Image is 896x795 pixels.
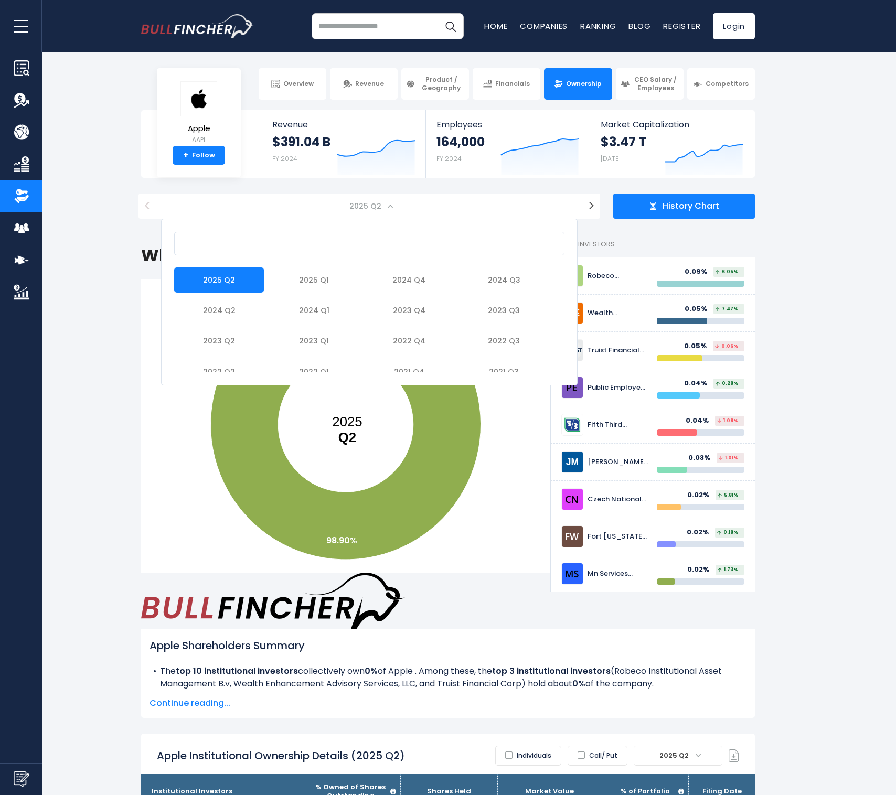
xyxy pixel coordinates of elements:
[687,528,715,537] div: 0.02%
[364,267,454,293] li: 2024 Q4
[459,298,549,323] li: 2023 Q3
[718,493,738,498] span: 5.81%
[161,194,578,219] span: 2025 Q2
[588,346,649,355] div: Truist Financial Corp
[459,359,549,384] li: 2021 Q3
[180,124,217,133] span: Apple
[365,665,378,677] b: 0%
[590,110,754,178] a: Market Capitalization $3.47 T [DATE]
[332,414,362,445] text: 2025
[141,243,550,268] h1: Who owns Apple? - Apple (AAPL) Ownership
[687,68,755,100] a: Competitors
[663,201,719,212] span: History Chart
[345,199,388,213] span: 2025 Q2
[616,68,684,100] a: CEO Salary / Employees
[568,746,627,766] label: Call/ Put
[426,110,589,178] a: Employees 164,000 FY 2024
[141,14,254,38] a: Go to homepage
[174,232,564,255] input: Search
[688,454,717,463] div: 0.03%
[715,344,738,349] span: 0.06%
[484,20,507,31] a: Home
[544,68,612,100] a: Ownership
[495,746,561,766] label: Individuals
[566,80,602,88] span: Ownership
[436,134,485,150] strong: 164,000
[283,80,314,88] span: Overview
[685,267,713,276] div: 0.09%
[262,110,426,178] a: Revenue $391.04 B FY 2024
[418,76,464,92] span: Product / Geography
[138,194,156,219] button: <
[364,328,454,353] li: 2022 Q4
[272,134,330,150] strong: $391.04 B
[686,416,715,425] div: 0.04%
[160,665,722,690] span: Robeco Institutional Asset Management B.v, Wealth Enhancement Advisory Services, LLC, and Truist ...
[588,458,649,467] div: [PERSON_NAME] [PERSON_NAME] LLC
[716,307,738,311] span: 7.47%
[588,495,649,504] div: Czech National Bank
[473,68,540,100] a: Financials
[713,13,755,39] a: Login
[326,534,357,546] text: 98.90%
[684,379,713,388] div: 0.04%
[588,383,649,392] div: Public Employees Retirement System Of [US_STATE]
[687,565,716,574] div: 0.02%
[438,13,464,39] button: Search
[716,270,738,274] span: 6.05%
[649,202,657,210] img: history chart
[364,298,454,323] li: 2023 Q4
[588,272,649,281] div: Robeco Institutional Asset Management B.v
[330,68,398,100] a: Revenue
[269,359,359,384] li: 2022 Q1
[174,359,264,384] li: 2022 Q2
[459,328,549,353] li: 2022 Q3
[259,68,326,100] a: Overview
[180,81,218,146] a: Apple AAPL
[634,746,722,765] span: 2025 Q2
[520,20,568,31] a: Companies
[150,697,746,710] span: Continue reading...
[580,20,616,31] a: Ranking
[551,231,755,257] h2: Top Investors
[601,120,743,130] span: Market Capitalization
[173,146,225,165] a: +Follow
[174,298,264,323] li: 2024 Q2
[588,532,649,541] div: Fort [US_STATE] Investment Advisors Inc /oh
[684,342,713,351] div: 0.05%
[174,328,264,353] li: 2023 Q2
[401,68,469,100] a: Product / Geography
[269,267,359,293] li: 2025 Q1
[157,749,405,762] h2: Apple Institutional Ownership Details (2025 Q2)
[633,76,679,92] span: CEO Salary / Employees
[180,135,217,145] small: AAPL
[364,359,454,384] li: 2021 Q4
[269,328,359,353] li: 2023 Q1
[436,154,462,163] small: FY 2024
[272,154,297,163] small: FY 2024
[150,665,746,690] li: The collectively own of Apple . Among these, the ( ) hold about of the company.
[436,120,579,130] span: Employees
[601,134,646,150] strong: $3.47 T
[717,530,738,535] span: 0.18%
[716,381,738,386] span: 0.28%
[717,418,738,423] span: 1.08%
[141,14,254,38] img: bullfincher logo
[583,194,600,219] button: >
[269,298,359,323] li: 2024 Q1
[355,80,384,88] span: Revenue
[685,305,713,314] div: 0.05%
[338,430,356,445] tspan: Q2
[572,678,585,690] b: 0%
[492,665,611,677] b: top 3 institutional investors
[588,570,649,578] div: Mn Services Vermogensbeheer B.v
[719,456,738,460] span: 1.01%
[663,20,700,31] a: Register
[272,120,415,130] span: Revenue
[655,748,695,763] span: 2025 Q2
[495,80,530,88] span: Financials
[588,421,649,429] div: Fifth Third Bancorp
[183,151,188,160] strong: +
[150,638,746,653] h2: Apple Shareholders Summary
[176,665,298,677] b: top 10 institutional investors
